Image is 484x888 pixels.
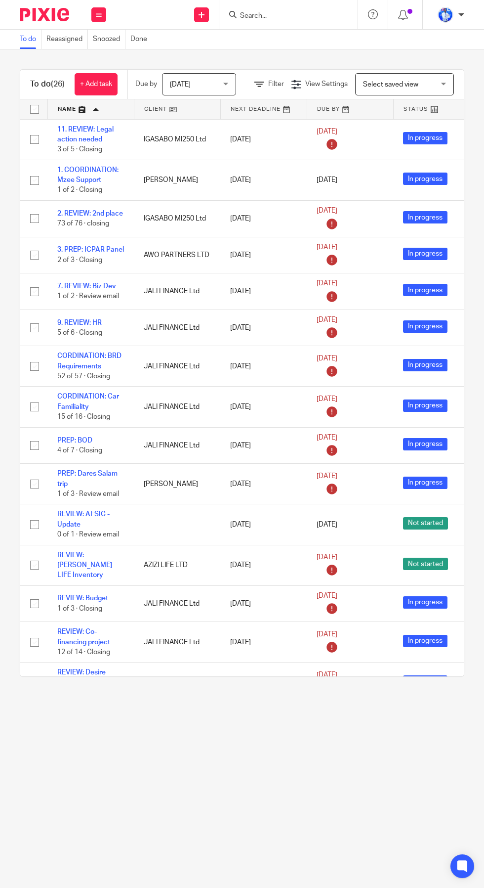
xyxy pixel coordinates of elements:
span: [DATE] [317,280,337,287]
span: [DATE] [317,592,337,599]
td: JALI FINANCE Ltd [134,346,220,387]
span: In progress [403,359,447,371]
span: In progress [403,400,447,412]
span: 1 of 3 · Closing [57,605,102,612]
span: Not started [403,517,448,530]
a: PREP: BOD [57,437,92,444]
td: [DATE] [220,622,307,663]
span: 73 of 76 · closing [57,220,109,227]
span: 1 of 2 · Closing [57,187,102,194]
td: JALI FINANCE Ltd [134,310,220,346]
span: In progress [403,248,447,260]
a: Done [130,30,152,49]
a: To do [20,30,41,49]
td: [DATE] [220,387,307,427]
td: [DATE] [220,273,307,310]
span: 5 of 6 · Closing [57,329,102,336]
a: Reassigned [46,30,88,49]
td: [PERSON_NAME] [134,160,220,200]
a: 9. REVIEW: HR [57,319,102,326]
span: In progress [403,211,447,223]
span: In progress [403,596,447,609]
span: 12 of 14 · Closing [57,649,110,656]
td: JALI FINANCE Ltd [134,427,220,464]
td: [DATE] [220,346,307,387]
a: REVIEW: Budget [57,595,108,602]
td: [PERSON_NAME] [134,464,220,504]
a: Snoozed [93,30,125,49]
span: View Settings [305,81,348,88]
td: [DATE] [220,237,307,273]
span: In progress [403,477,447,489]
input: Search [239,12,328,21]
span: 3 of 5 · Closing [57,146,102,153]
a: + Add task [75,73,118,95]
span: 52 of 57 · Closing [57,373,110,380]
span: In progress [403,635,447,647]
span: [DATE] [317,554,337,561]
span: 1 of 2 · Review email [57,293,119,300]
a: REVIEW: Desire Request [57,669,106,686]
td: [DATE] [220,200,307,237]
a: 1. COORDINATION: Mzee Support [57,167,119,183]
span: [DATE] [317,207,337,214]
td: [DATE] [220,504,307,545]
span: [DATE] [317,316,337,323]
span: [DATE] [317,521,337,528]
td: JALI FINANCE Ltd [134,585,220,622]
span: 4 of 7 · Closing [57,447,102,454]
span: [DATE] [317,473,337,480]
a: CORDINATION: BRD Requirements [57,353,121,369]
td: JALI FINANCE Ltd [134,663,220,703]
span: [DATE] [317,244,337,251]
span: [DATE] [317,177,337,183]
td: JALI FINANCE Ltd [134,273,220,310]
td: IGASABO MI250 Ltd [134,119,220,160]
td: AZIZI LIFE LTD [134,545,220,585]
a: 11. REVIEW: Legal action needed [57,126,114,143]
span: 15 of 16 · Closing [57,413,110,420]
span: (26) [51,80,65,88]
a: REVIEW: AFSIC - Update [57,511,110,528]
a: CORDINATION: Car Familiality [57,393,119,410]
span: [DATE] [317,128,337,135]
span: In progress [403,173,447,185]
img: Pixie [20,8,69,21]
a: 3. PREP: ICPAR Panel [57,246,124,253]
span: In progress [403,320,447,333]
td: [DATE] [220,585,307,622]
td: [DATE] [220,464,307,504]
span: [DATE] [317,396,337,402]
a: 7. REVIEW: Biz Dev [57,283,116,290]
a: PREP: Dares Salam trip [57,470,118,487]
span: In progress [403,675,447,688]
td: JALI FINANCE Ltd [134,622,220,663]
a: REVIEW: Co-financing project [57,628,110,645]
td: AWO PARTNERS LTD [134,237,220,273]
span: [DATE] [317,434,337,441]
span: In progress [403,438,447,450]
img: WhatsApp%20Image%202022-01-17%20at%2010.26.43%20PM.jpeg [438,7,453,23]
td: [DATE] [220,310,307,346]
span: Filter [268,81,284,88]
p: Due by [135,79,157,89]
span: In progress [403,284,447,296]
td: [DATE] [220,160,307,200]
td: [DATE] [220,545,307,585]
a: 2. REVIEW: 2nd place [57,210,123,217]
span: 2 of 3 · Closing [57,257,102,264]
td: [DATE] [220,663,307,703]
td: [DATE] [220,119,307,160]
td: [DATE] [220,427,307,464]
span: In progress [403,132,447,144]
span: Not started [403,558,448,570]
span: 1 of 3 · Review email [57,490,119,497]
span: [DATE] [317,671,337,678]
span: [DATE] [317,631,337,638]
td: JALI FINANCE Ltd [134,387,220,427]
span: Select saved view [363,81,418,88]
span: [DATE] [317,355,337,362]
span: 0 of 1 · Review email [57,531,119,538]
span: [DATE] [170,81,191,88]
td: IGASABO MI250 Ltd [134,200,220,237]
